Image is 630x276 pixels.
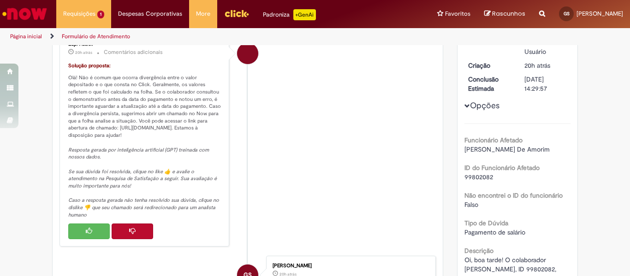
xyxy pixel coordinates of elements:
[464,164,540,172] b: ID do Funcionário Afetado
[196,9,210,18] span: More
[484,10,525,18] a: Rascunhos
[118,9,182,18] span: Despesas Corporativas
[104,48,163,56] small: Comentários adicionais
[68,62,222,219] p: Olá! Não é comum que ocorra divergência entre o valor depositado e o que consta no Click. Geralme...
[464,219,508,227] b: Tipo de Dúvida
[63,9,95,18] span: Requisições
[237,43,258,64] div: Lupi Assist
[464,191,563,200] b: Não encontrei o ID do funcionário
[263,9,316,20] div: Padroniza
[97,11,104,18] span: 1
[445,9,470,18] span: Favoritos
[10,33,42,40] a: Página inicial
[68,62,111,69] font: Solução proposta:
[75,50,92,55] time: 27/08/2025 13:30:03
[68,147,220,218] em: Resposta gerada por inteligência artificial (GPT) treinada com nossos dados. Se sua dúvida foi re...
[524,61,550,70] time: 27/08/2025 13:29:54
[577,10,623,18] span: [PERSON_NAME]
[464,173,493,181] span: 99802082
[461,61,518,70] dt: Criação
[7,28,413,45] ul: Trilhas de página
[224,6,249,20] img: click_logo_yellow_360x200.png
[564,11,570,17] span: GS
[524,38,567,56] div: Pendente Usuário
[492,9,525,18] span: Rascunhos
[1,5,48,23] img: ServiceNow
[464,228,525,236] span: Pagamento de salário
[524,75,567,93] div: [DATE] 14:29:57
[464,145,550,153] span: [PERSON_NAME] De Amorim
[524,61,550,70] span: 20h atrás
[293,9,316,20] p: +GenAi
[464,200,478,209] span: Falso
[461,75,518,93] dt: Conclusão Estimada
[464,247,493,255] b: Descrição
[524,61,567,70] div: 27/08/2025 13:29:54
[464,136,523,144] b: Funcionário Afetado
[75,50,92,55] span: 20h atrás
[273,263,426,269] div: [PERSON_NAME]
[62,33,130,40] a: Formulário de Atendimento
